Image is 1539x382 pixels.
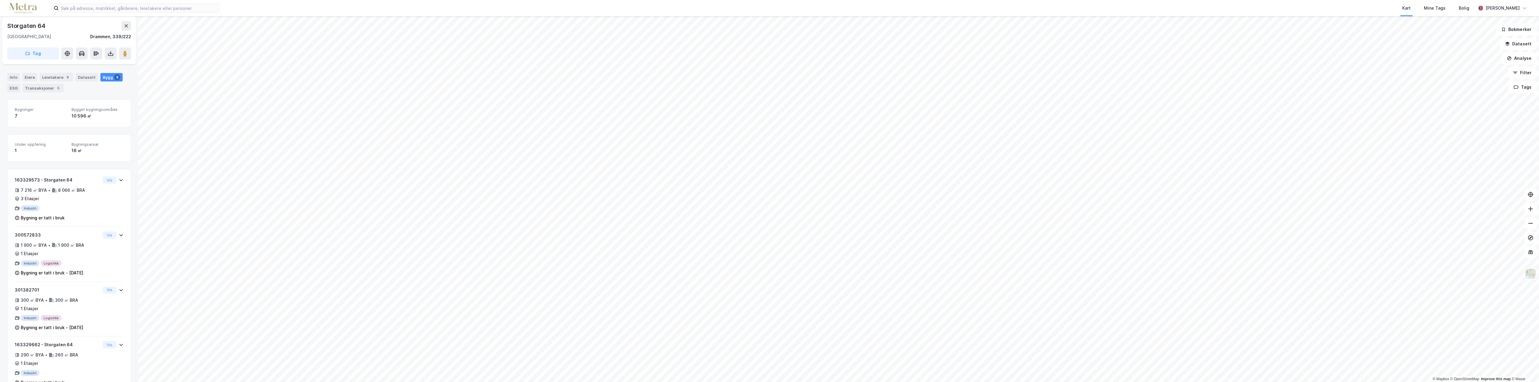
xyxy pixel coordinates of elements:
div: 1 [15,147,67,154]
a: OpenStreetMap [1450,377,1479,381]
button: Bokmerker [1496,23,1537,35]
span: Bygget bygningsområde [72,107,124,112]
div: Transaksjoner [23,84,64,92]
div: 8 066 ㎡ BRA [58,187,85,194]
button: Vis [103,231,116,239]
div: 8 [114,74,120,80]
div: ESG [7,84,20,92]
button: Vis [103,341,116,348]
button: Tag [7,47,59,60]
div: • [48,243,50,248]
div: 163329573 - Storgaten 64 [15,176,100,184]
div: Bolig [1459,5,1469,12]
div: [PERSON_NAME] [1485,5,1520,12]
div: • [45,298,47,303]
div: Bygning er tatt i bruk [21,214,65,222]
div: Drammen, 339/222 [90,33,131,40]
button: Filter [1508,67,1537,79]
div: 7 216 ㎡ BYA [21,187,47,194]
div: Bygning er tatt i bruk - [DATE] [21,269,83,277]
div: 301382701 [15,286,100,294]
a: Mapbox [1433,377,1449,381]
div: Bygning er tatt i bruk - [DATE] [21,324,83,331]
div: Eiere [22,73,37,81]
div: Leietakere [40,73,73,81]
div: Info [7,73,20,81]
button: Datasett [1500,38,1537,50]
div: 290 ㎡ BYA [21,351,44,359]
img: Z [1525,268,1536,280]
div: 8 [65,74,71,80]
div: Storgaten 64 [7,21,47,31]
div: Kart [1402,5,1411,12]
button: Vis [103,176,116,184]
div: [GEOGRAPHIC_DATA] [7,33,51,40]
a: Improve this map [1481,377,1511,381]
div: • [45,353,47,357]
div: 5 [55,85,61,91]
div: 1 900 ㎡ BYA [21,242,47,249]
iframe: Chat Widget [1509,353,1539,382]
div: 1 900 ㎡ BRA [58,242,84,249]
img: metra-logo.256734c3b2bbffee19d4.png [10,3,37,14]
div: 300572833 [15,231,100,239]
div: 1 Etasjer [21,250,38,257]
span: Under oppføring [15,142,67,147]
span: Bygninger [15,107,67,112]
span: Bygningsareal [72,142,124,147]
div: 260 ㎡ BRA [55,351,78,359]
button: Vis [103,286,116,294]
div: 7 [15,112,67,120]
div: Bygg [100,73,123,81]
input: Søk på adresse, matrikkel, gårdeiere, leietakere eller personer [59,4,219,13]
button: Analyse [1502,52,1537,64]
div: Kontrollprogram for chat [1509,353,1539,382]
div: • [48,188,50,193]
div: 163329662 - Storgaten 64 [15,341,100,348]
div: 10 596 ㎡ [72,112,124,120]
button: Tags [1509,81,1537,93]
div: 1 Etasjer [21,360,38,367]
div: 3 Etasjer [21,195,39,202]
div: 300 ㎡ BYA [21,297,44,304]
div: 300 ㎡ BRA [55,297,78,304]
div: Mine Tags [1424,5,1446,12]
div: 1 Etasjer [21,305,38,312]
div: 16 ㎡ [72,147,124,154]
div: Datasett [75,73,98,81]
